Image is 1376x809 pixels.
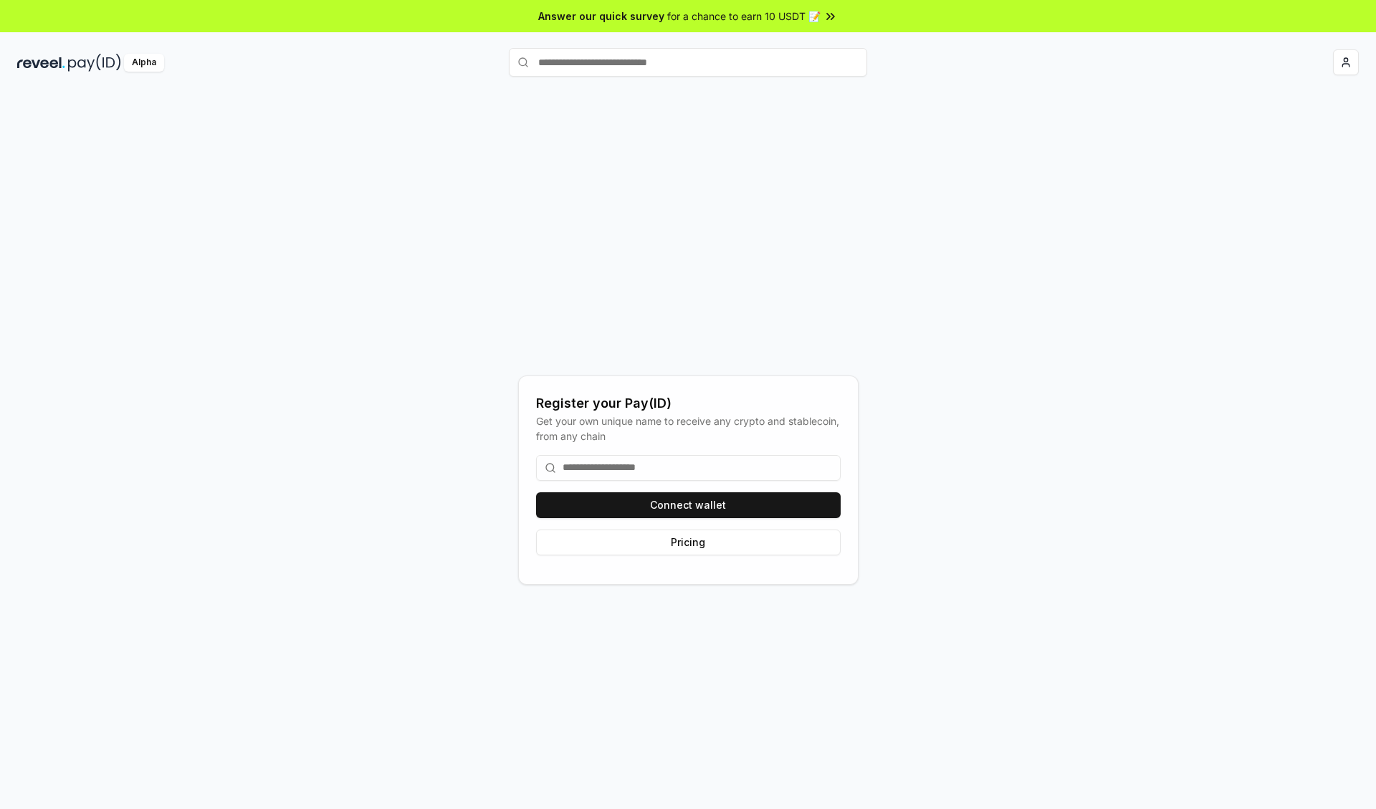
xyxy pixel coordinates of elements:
div: Alpha [124,54,164,72]
div: Register your Pay(ID) [536,393,841,413]
button: Pricing [536,530,841,555]
span: Answer our quick survey [538,9,664,24]
img: reveel_dark [17,54,65,72]
span: for a chance to earn 10 USDT 📝 [667,9,821,24]
img: pay_id [68,54,121,72]
div: Get your own unique name to receive any crypto and stablecoin, from any chain [536,413,841,444]
button: Connect wallet [536,492,841,518]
